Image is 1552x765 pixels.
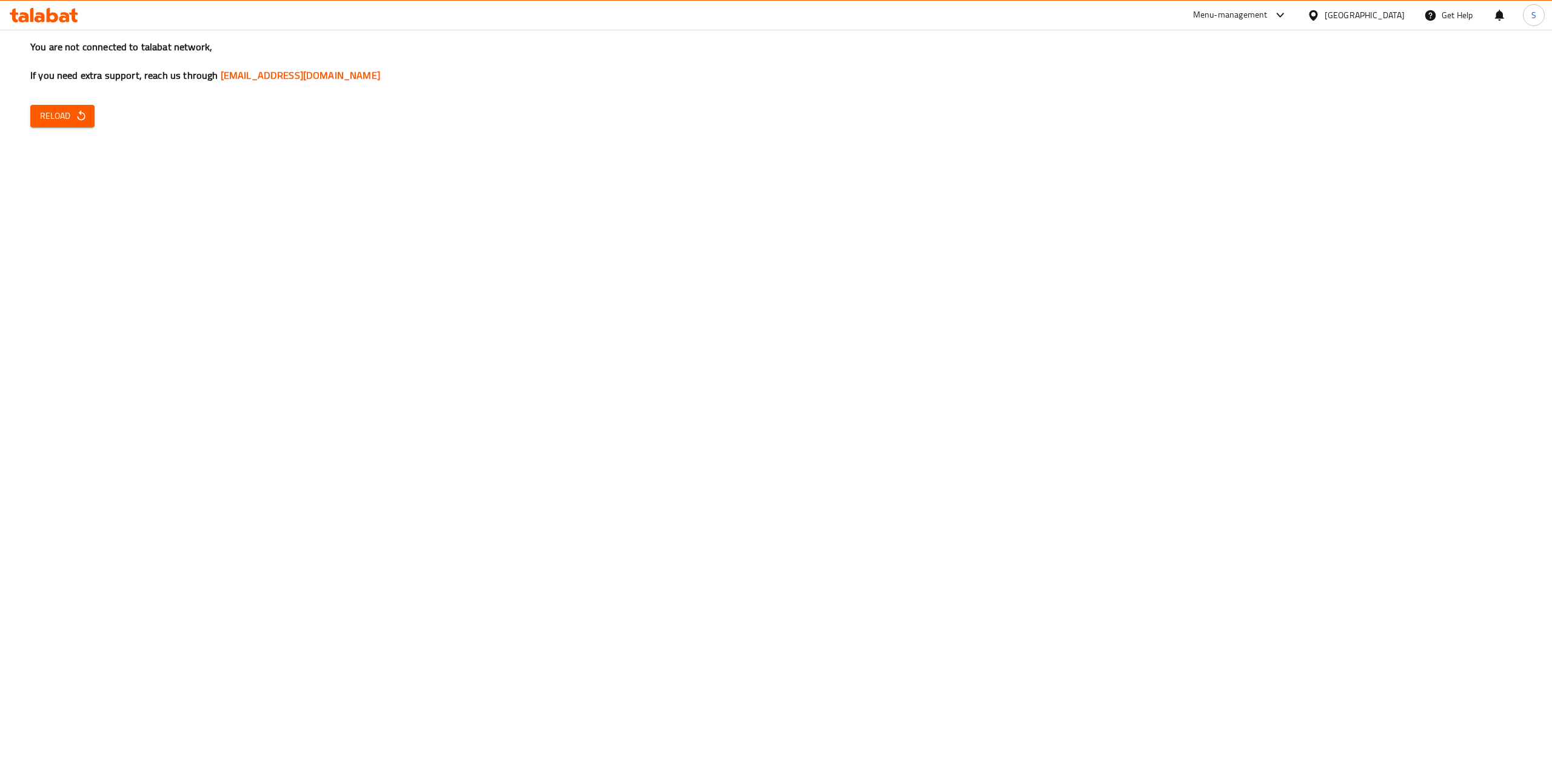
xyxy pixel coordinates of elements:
[1531,8,1536,22] span: S
[30,40,1522,82] h3: You are not connected to talabat network, If you need extra support, reach us through
[40,109,85,124] span: Reload
[1325,8,1405,22] div: [GEOGRAPHIC_DATA]
[1193,8,1268,22] div: Menu-management
[221,66,380,84] a: [EMAIL_ADDRESS][DOMAIN_NAME]
[30,105,95,127] button: Reload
